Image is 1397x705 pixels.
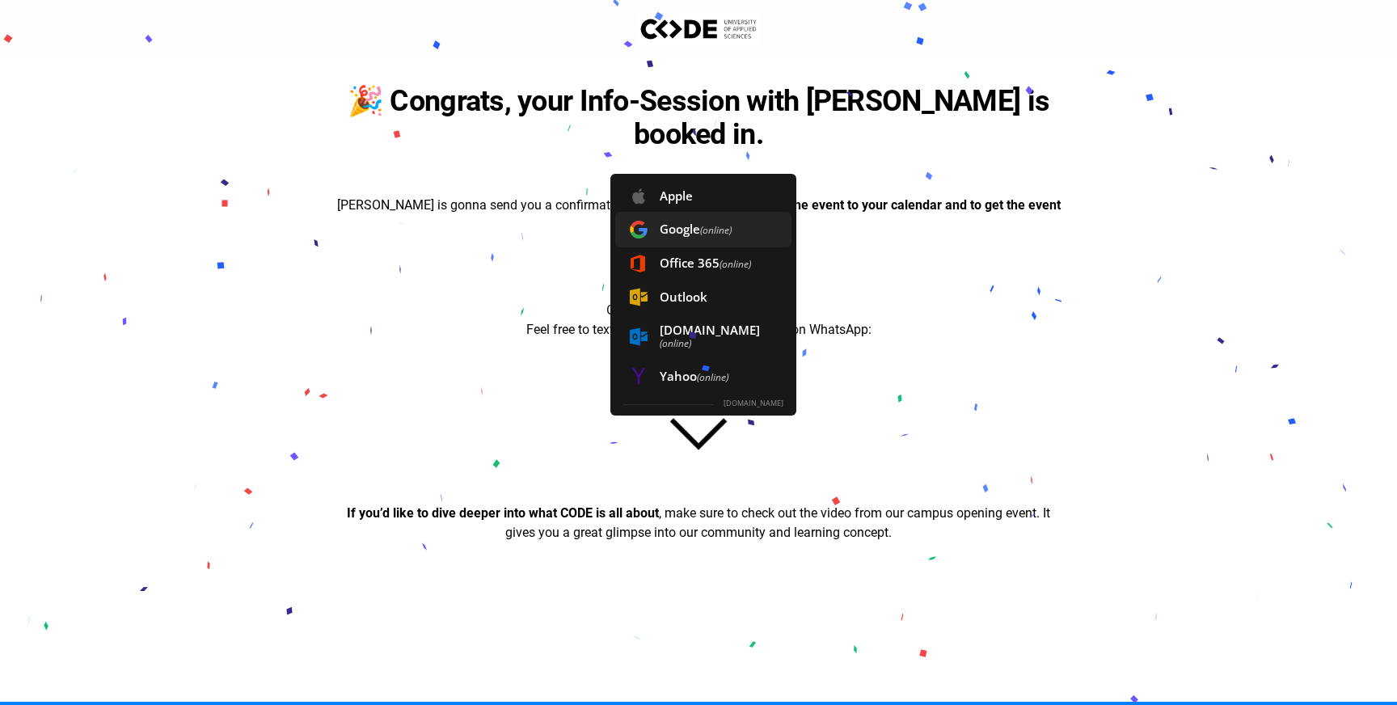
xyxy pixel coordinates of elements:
[631,197,1061,232] strong: Use to button below to add the event to your calendar and to get the event details👇🏽
[336,340,1061,359] p: [PHONE_NUMBER]
[700,223,732,237] em: (online)
[637,13,760,45] img: Logo
[337,197,1061,232] span: [PERSON_NAME] is gonna send you a confirmation.
[615,313,791,361] span: [DOMAIN_NAME]
[660,336,691,350] em: (online)
[347,505,659,521] strong: If you’d like to dive deeper into what CODE is all about
[615,359,791,395] span: Yahoo
[697,370,728,384] em: (online)
[720,257,751,271] em: (online)
[336,504,1061,542] p: , make sure to check out the video from our campus opening event. It gives you a great glimpse in...
[336,301,1061,320] p: Got a question before our event?
[615,212,791,247] span: Google
[615,280,791,315] span: Outlook
[612,247,785,288] div: Add to Calendar
[714,399,783,407] a: [DOMAIN_NAME]
[646,172,752,195] strong: Whats next?
[615,179,791,213] span: Apple
[348,84,383,117] span: 🎉
[336,320,1061,340] p: Feel free to text your student-[PERSON_NAME] on WhatsApp:
[390,84,1049,151] strong: Congrats, your Info-Session with [PERSON_NAME] is booked in.
[615,246,791,281] span: Office 365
